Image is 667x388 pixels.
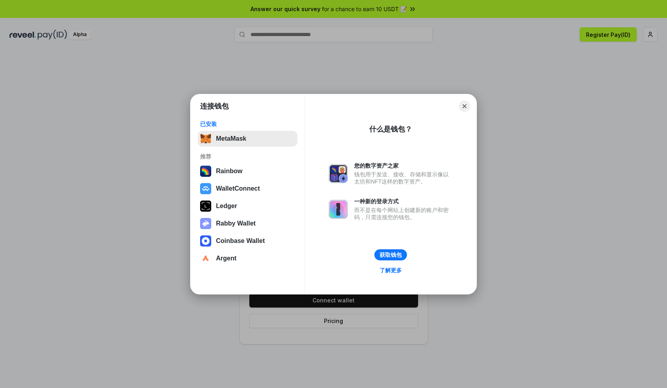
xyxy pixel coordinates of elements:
[459,101,470,112] button: Close
[354,198,453,205] div: 一种新的登录方式
[200,166,211,177] img: svg+xml,%3Csvg%20width%3D%22120%22%20height%3D%22120%22%20viewBox%3D%220%200%20120%20120%22%20fil...
[216,220,256,227] div: Rabby Wallet
[198,163,297,179] button: Rainbow
[369,124,412,134] div: 什么是钱包？
[216,185,260,192] div: WalletConnect
[380,251,402,258] div: 获取钱包
[216,237,265,245] div: Coinbase Wallet
[380,267,402,274] div: 了解更多
[216,255,237,262] div: Argent
[200,253,211,264] img: svg+xml,%3Csvg%20width%3D%2228%22%20height%3D%2228%22%20viewBox%3D%220%200%2028%2028%22%20fill%3D...
[200,133,211,144] img: svg+xml,%3Csvg%20fill%3D%22none%22%20height%3D%2233%22%20viewBox%3D%220%200%2035%2033%22%20width%...
[354,162,453,169] div: 您的数字资产之家
[200,120,295,128] div: 已安装
[375,265,407,275] a: 了解更多
[198,198,297,214] button: Ledger
[374,249,407,260] button: 获取钱包
[198,233,297,249] button: Coinbase Wallet
[354,206,453,221] div: 而不是在每个网站上创建新的账户和密码，只需连接您的钱包。
[198,250,297,266] button: Argent
[329,164,348,183] img: svg+xml,%3Csvg%20xmlns%3D%22http%3A%2F%2Fwww.w3.org%2F2000%2Fsvg%22%20fill%3D%22none%22%20viewBox...
[216,168,243,175] div: Rainbow
[354,171,453,185] div: 钱包用于发送、接收、存储和显示像以太坊和NFT这样的数字资产。
[200,101,229,111] h1: 连接钱包
[198,131,297,147] button: MetaMask
[200,153,295,160] div: 推荐
[216,135,246,142] div: MetaMask
[200,218,211,229] img: svg+xml,%3Csvg%20xmlns%3D%22http%3A%2F%2Fwww.w3.org%2F2000%2Fsvg%22%20fill%3D%22none%22%20viewBox...
[198,181,297,197] button: WalletConnect
[200,235,211,247] img: svg+xml,%3Csvg%20width%3D%2228%22%20height%3D%2228%22%20viewBox%3D%220%200%2028%2028%22%20fill%3D...
[329,200,348,219] img: svg+xml,%3Csvg%20xmlns%3D%22http%3A%2F%2Fwww.w3.org%2F2000%2Fsvg%22%20fill%3D%22none%22%20viewBox...
[198,216,297,231] button: Rabby Wallet
[200,201,211,212] img: svg+xml,%3Csvg%20xmlns%3D%22http%3A%2F%2Fwww.w3.org%2F2000%2Fsvg%22%20width%3D%2228%22%20height%3...
[216,203,237,210] div: Ledger
[200,183,211,194] img: svg+xml,%3Csvg%20width%3D%2228%22%20height%3D%2228%22%20viewBox%3D%220%200%2028%2028%22%20fill%3D...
